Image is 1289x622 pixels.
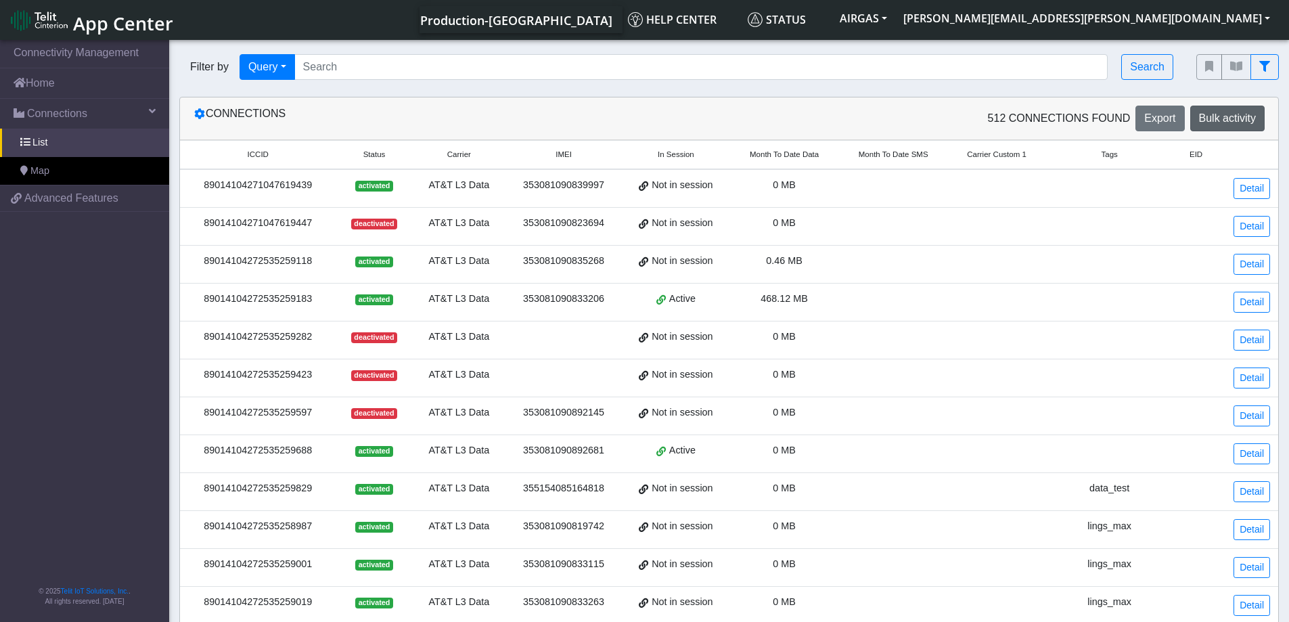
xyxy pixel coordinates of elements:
span: Not in session [652,216,713,231]
button: AIRGAS [832,6,895,30]
span: 0 MB [773,596,796,607]
div: AT&T L3 Data [420,481,497,496]
a: Detail [1234,330,1270,351]
a: Your current platform instance [420,6,612,33]
div: 89014104272535259282 [188,330,328,345]
span: 468.12 MB [761,293,808,304]
span: List [32,135,47,150]
span: Not in session [652,481,713,496]
input: Search... [294,54,1108,80]
span: deactivated [351,408,397,419]
div: 353081090819742 [514,519,614,534]
span: Tags [1101,149,1117,160]
a: Detail [1234,519,1270,540]
span: Bulk activity [1199,112,1256,124]
div: 89014104272535259019 [188,595,328,610]
span: ICCID [248,149,269,160]
a: Detail [1234,443,1270,464]
span: activated [355,294,392,305]
div: 353081090833115 [514,557,614,572]
div: 89014104272535259183 [188,292,328,307]
span: activated [355,560,392,571]
span: Export [1144,112,1175,124]
span: Not in session [652,595,713,610]
div: AT&T L3 Data [420,557,497,572]
a: Telit IoT Solutions, Inc. [61,587,129,595]
span: Carrier Custom 1 [967,149,1026,160]
div: AT&T L3 Data [420,443,497,458]
span: activated [355,181,392,192]
span: 0 MB [773,179,796,190]
span: 0 MB [773,483,796,493]
img: status.svg [748,12,763,27]
span: 0 MB [773,407,796,418]
div: Connections [183,106,729,131]
button: [PERSON_NAME][EMAIL_ADDRESS][PERSON_NAME][DOMAIN_NAME] [895,6,1278,30]
a: Detail [1234,368,1270,388]
span: activated [355,484,392,495]
span: Not in session [652,368,713,382]
button: Search [1121,54,1173,80]
span: Map [30,164,49,179]
span: deactivated [351,370,397,381]
span: Status [748,12,806,27]
span: Month To Date Data [750,149,819,160]
span: 0 MB [773,445,796,456]
button: Export [1135,106,1184,131]
span: deactivated [351,332,397,343]
div: 89014104271047619447 [188,216,328,231]
div: AT&T L3 Data [420,330,497,345]
span: 0 MB [773,520,796,531]
div: lings_max [1054,557,1165,572]
div: AT&T L3 Data [420,254,497,269]
span: Active [669,292,696,307]
div: AT&T L3 Data [420,216,497,231]
span: Advanced Features [24,190,118,206]
span: 0 MB [773,331,796,342]
span: App Center [73,11,173,36]
div: 89014104272535259688 [188,443,328,458]
div: 89014104272535259423 [188,368,328,382]
div: lings_max [1054,595,1165,610]
a: Detail [1234,178,1270,199]
span: Not in session [652,178,713,193]
span: activated [355,257,392,267]
span: 0 MB [773,369,796,380]
span: Production-[GEOGRAPHIC_DATA] [420,12,612,28]
div: 89014104272535259829 [188,481,328,496]
img: knowledge.svg [628,12,643,27]
div: data_test [1054,481,1165,496]
span: Connections [27,106,87,122]
a: Detail [1234,254,1270,275]
div: 89014104272535259001 [188,557,328,572]
span: Carrier [447,149,471,160]
a: Detail [1234,557,1270,578]
button: Bulk activity [1190,106,1265,131]
span: EID [1190,149,1202,160]
a: Detail [1234,481,1270,502]
span: 512 Connections found [988,110,1131,127]
span: Help center [628,12,717,27]
div: fitlers menu [1196,54,1279,80]
span: 0.46 MB [766,255,802,266]
div: AT&T L3 Data [420,368,497,382]
span: IMEI [556,149,572,160]
div: 353081090823694 [514,216,614,231]
span: Filter by [179,59,240,75]
span: Active [669,443,696,458]
span: Not in session [652,254,713,269]
div: 353081090892145 [514,405,614,420]
a: Detail [1234,405,1270,426]
button: Query [240,54,295,80]
div: AT&T L3 Data [420,178,497,193]
span: 0 MB [773,558,796,569]
div: 353081090839997 [514,178,614,193]
span: Month To Date SMS [859,149,928,160]
span: Not in session [652,330,713,345]
div: 353081090833206 [514,292,614,307]
a: Detail [1234,292,1270,313]
div: 89014104272535259118 [188,254,328,269]
span: deactivated [351,219,397,229]
span: Not in session [652,557,713,572]
img: logo-telit-cinterion-gw-new.png [11,9,68,31]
